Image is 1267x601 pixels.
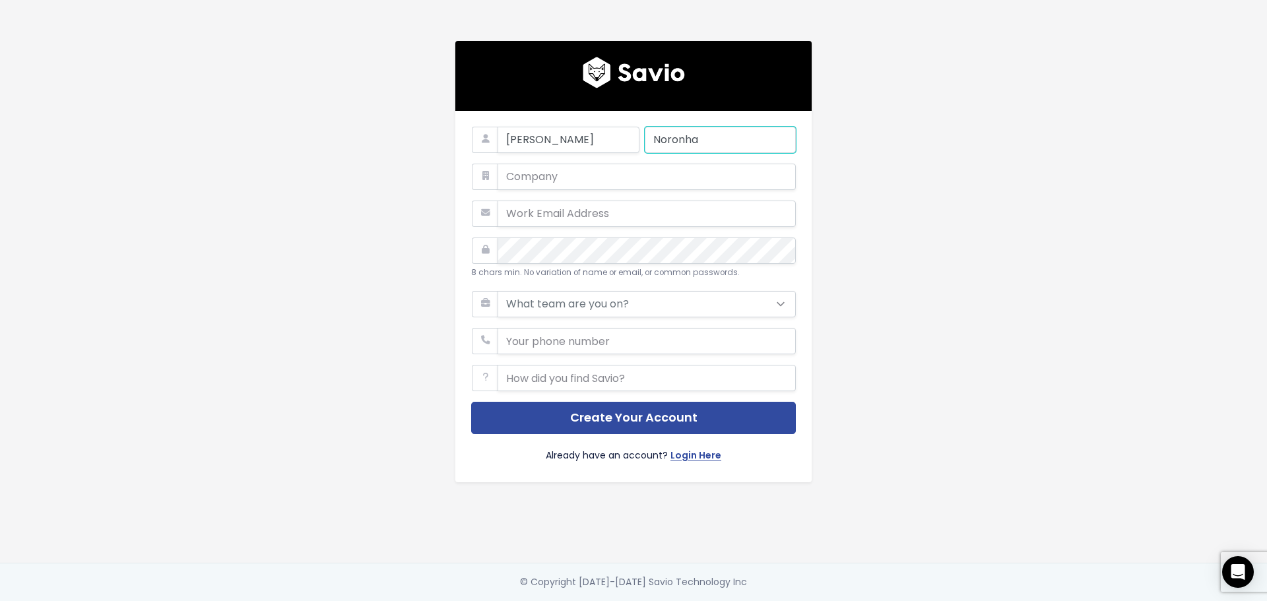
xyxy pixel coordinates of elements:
[498,127,639,153] input: First Name
[1222,556,1254,588] div: Open Intercom Messenger
[583,57,685,88] img: logo600x187.a314fd40982d.png
[670,447,721,466] a: Login Here
[498,164,796,190] input: Company
[471,267,740,278] small: 8 chars min. No variation of name or email, or common passwords.
[498,328,796,354] input: Your phone number
[471,402,796,434] button: Create Your Account
[471,434,796,466] div: Already have an account?
[498,201,796,227] input: Work Email Address
[498,365,796,391] input: How did you find Savio?
[520,574,747,590] div: © Copyright [DATE]-[DATE] Savio Technology Inc
[645,127,796,153] input: Last Name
